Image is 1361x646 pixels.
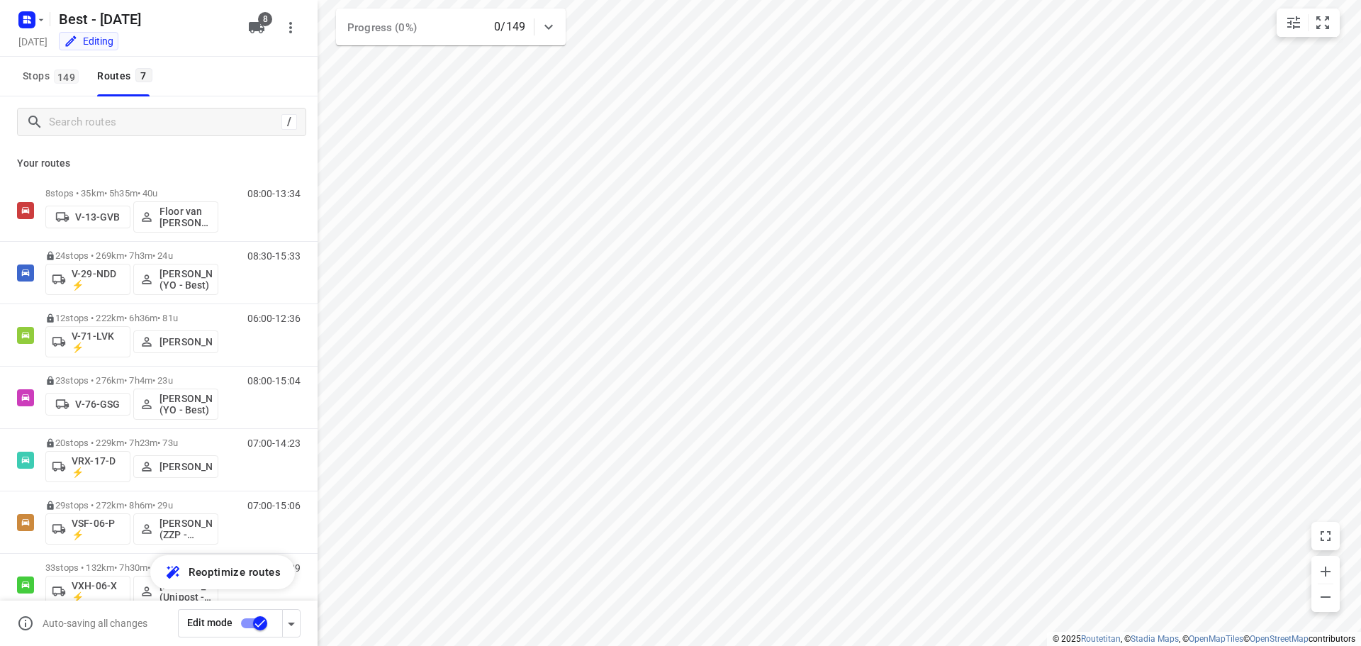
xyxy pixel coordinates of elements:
[97,67,156,85] div: Routes
[45,264,130,295] button: V-29-NDD ⚡
[75,399,120,410] p: V-76-GSG
[1189,634,1243,644] a: OpenMapTiles
[1053,634,1355,644] li: © 2025 , © , © © contributors
[159,206,212,228] p: Floor van [PERSON_NAME] (Best)
[13,33,53,50] h5: Project date
[45,438,218,448] p: 20 stops • 229km • 7h23m • 73u
[336,9,566,45] div: Progress (0%)0/149
[72,580,124,603] p: VXH-06-X ⚡
[45,393,130,416] button: V-76-GSG
[159,393,212,416] p: [PERSON_NAME] (YO - Best)
[247,250,301,262] p: 08:30-15:33
[281,114,297,130] div: /
[75,211,120,223] p: V-13-GVB
[283,614,300,632] div: Driver app settings
[45,451,130,482] button: VRX-17-D ⚡
[247,313,301,324] p: 06:00-12:36
[135,68,152,82] span: 7
[1081,634,1121,644] a: Routetitan
[159,518,212,540] p: [PERSON_NAME] (ZZP - Best)
[494,18,525,35] p: 0/149
[159,268,212,291] p: [PERSON_NAME] (YO - Best)
[45,313,218,323] p: 12 stops • 222km • 6h36m • 81u
[347,21,417,34] span: Progress (0%)
[45,500,218,511] p: 29 stops • 272km • 8h6m • 29u
[247,438,301,449] p: 07:00-14:23
[133,264,218,295] button: [PERSON_NAME] (YO - Best)
[247,188,301,199] p: 08:00-13:34
[133,389,218,420] button: [PERSON_NAME] (YO - Best)
[133,201,218,233] button: Floor van [PERSON_NAME] (Best)
[1131,634,1179,644] a: Stadia Maps
[247,500,301,511] p: 07:00-15:06
[49,111,281,133] input: Search routes
[133,330,218,353] button: [PERSON_NAME]
[53,8,237,30] h5: Best - [DATE]
[45,188,218,199] p: 8 stops • 35km • 5h35m • 40u
[133,455,218,478] button: [PERSON_NAME]
[23,67,83,85] span: Stops
[189,563,281,581] span: Reoptimize routes
[54,69,79,84] span: 149
[159,461,212,472] p: [PERSON_NAME]
[1250,634,1309,644] a: OpenStreetMap
[242,13,271,42] button: 8
[276,13,305,42] button: More
[72,518,124,540] p: VSF-06-P ⚡
[72,455,124,478] p: VRX-17-D ⚡
[45,206,130,228] button: V-13-GVB
[133,513,218,545] button: [PERSON_NAME] (ZZP - Best)
[258,12,272,26] span: 8
[72,330,124,353] p: V-71-LVK ⚡
[1279,9,1308,37] button: Map settings
[187,617,233,628] span: Edit mode
[72,268,124,291] p: V-29-NDD ⚡
[1277,9,1340,37] div: small contained button group
[133,576,218,607] button: [PERSON_NAME] (Unipost - Best - ZZP)
[43,618,147,629] p: Auto-saving all changes
[45,375,218,386] p: 23 stops • 276km • 7h4m • 23u
[159,336,212,347] p: [PERSON_NAME]
[45,576,130,607] button: VXH-06-X ⚡
[17,156,301,171] p: Your routes
[247,375,301,386] p: 08:00-15:04
[45,562,218,573] p: 33 stops • 132km • 7h30m • 63u
[150,555,295,589] button: Reoptimize routes
[45,513,130,545] button: VSF-06-P ⚡
[45,326,130,357] button: V-71-LVK ⚡
[1309,9,1337,37] button: Fit zoom
[64,34,113,48] div: You are currently in edit mode.
[45,250,218,261] p: 24 stops • 269km • 7h3m • 24u
[159,580,212,603] p: [PERSON_NAME] (Unipost - Best - ZZP)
